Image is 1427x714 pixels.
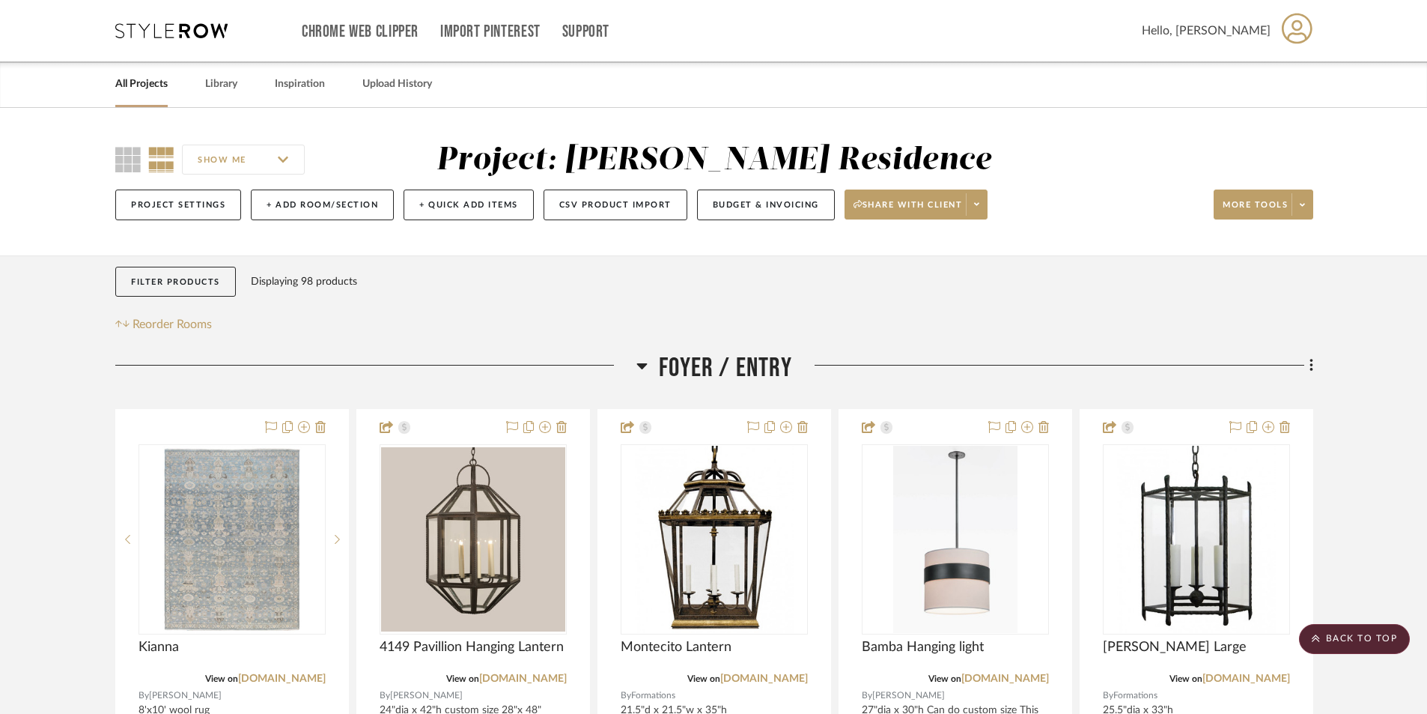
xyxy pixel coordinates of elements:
[1103,689,1113,703] span: By
[238,674,326,684] a: [DOMAIN_NAME]
[149,689,222,703] span: [PERSON_NAME]
[720,674,808,684] a: [DOMAIN_NAME]
[1113,689,1157,703] span: Formations
[862,639,984,656] span: Bamba Hanging light
[115,315,212,333] button: Reorder Rooms
[205,674,238,683] span: View on
[862,689,872,703] span: By
[659,352,792,384] span: Foyer / Entry
[251,267,357,297] div: Displaying 98 products
[1223,199,1288,222] span: More tools
[1142,22,1271,40] span: Hello, [PERSON_NAME]
[687,674,720,683] span: View on
[404,190,534,220] button: + Quick Add Items
[697,190,835,220] button: Budget & Invoicing
[139,445,325,634] div: 0
[115,74,168,94] a: All Projects
[621,639,731,656] span: Montecito Lantern
[1202,674,1290,684] a: [DOMAIN_NAME]
[251,190,394,220] button: + Add Room/Section
[544,190,687,220] button: CSV Product Import
[928,674,961,683] span: View on
[872,689,945,703] span: [PERSON_NAME]
[115,267,236,297] button: Filter Products
[845,190,988,220] button: Share with client
[436,145,991,176] div: Project: [PERSON_NAME] Residence
[562,25,609,38] a: Support
[631,689,675,703] span: Formations
[381,447,565,632] img: 4149 Pavillion Hanging Lantern
[133,315,212,333] span: Reorder Rooms
[380,445,566,634] div: 0
[440,25,541,38] a: Import Pinterest
[115,190,241,220] button: Project Settings
[621,445,807,634] div: 0
[362,74,432,94] a: Upload History
[1169,674,1202,683] span: View on
[390,689,463,703] span: [PERSON_NAME]
[854,199,963,222] span: Share with client
[275,74,325,94] a: Inspiration
[380,689,390,703] span: By
[162,446,302,633] img: Kianna
[635,446,794,633] img: Montecito Lantern
[139,689,149,703] span: By
[205,74,237,94] a: Library
[302,25,419,38] a: Chrome Web Clipper
[1103,639,1247,656] span: [PERSON_NAME] Large
[380,639,564,656] span: 4149 Pavillion Hanging Lantern
[961,674,1049,684] a: [DOMAIN_NAME]
[446,674,479,683] span: View on
[1117,446,1277,633] img: Diego Lantern Large
[621,689,631,703] span: By
[1214,190,1313,220] button: More tools
[479,674,567,684] a: [DOMAIN_NAME]
[893,446,1017,633] img: Bamba Hanging light
[139,639,179,656] span: Kianna
[1299,624,1410,654] scroll-to-top-button: BACK TO TOP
